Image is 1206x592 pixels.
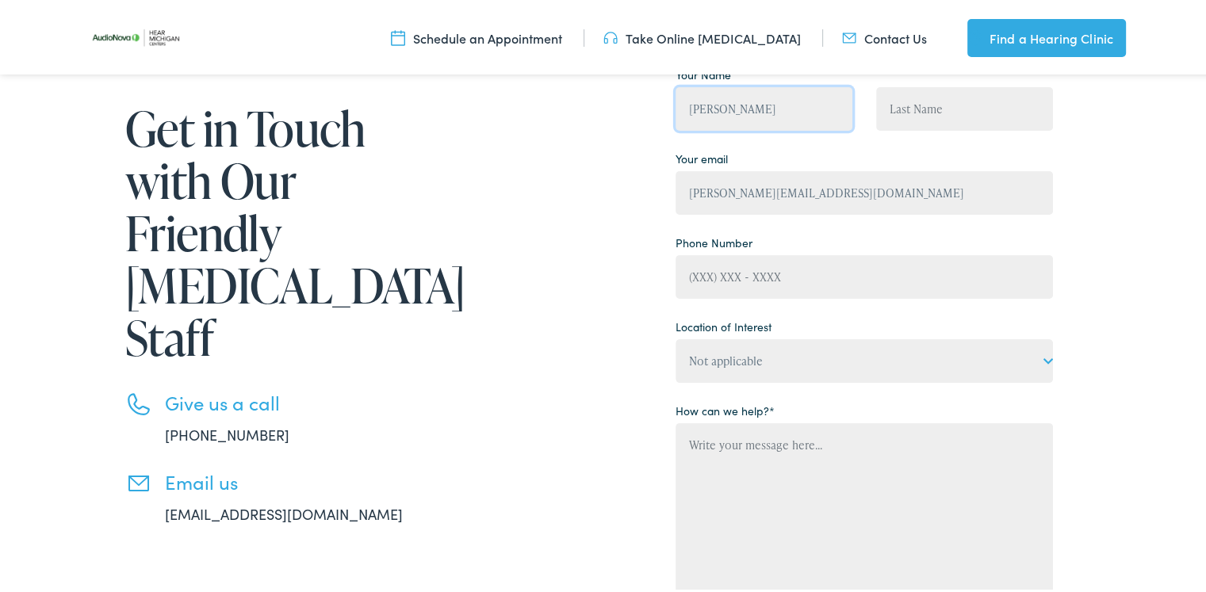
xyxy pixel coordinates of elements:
[676,231,752,248] label: Phone Number
[676,399,775,416] label: How can we help?
[125,99,450,361] h1: Get in Touch with Our Friendly [MEDICAL_DATA] Staff
[967,16,1126,54] a: Find a Hearing Clinic
[676,168,1053,212] input: example@gmail.com
[967,25,982,44] img: utility icon
[676,63,731,80] label: Your Name
[165,468,450,491] h3: Email us
[676,315,771,332] label: Location of Interest
[676,84,852,128] input: First Name
[165,501,403,521] a: [EMAIL_ADDRESS][DOMAIN_NAME]
[603,26,618,44] img: utility icon
[603,26,801,44] a: Take Online [MEDICAL_DATA]
[842,26,927,44] a: Contact Us
[165,388,450,411] h3: Give us a call
[391,26,562,44] a: Schedule an Appointment
[165,422,289,441] a: [PHONE_NUMBER]
[391,26,405,44] img: utility icon
[876,84,1053,128] input: Last Name
[676,147,728,164] label: Your email
[842,26,856,44] img: utility icon
[676,252,1053,296] input: (XXX) XXX - XXXX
